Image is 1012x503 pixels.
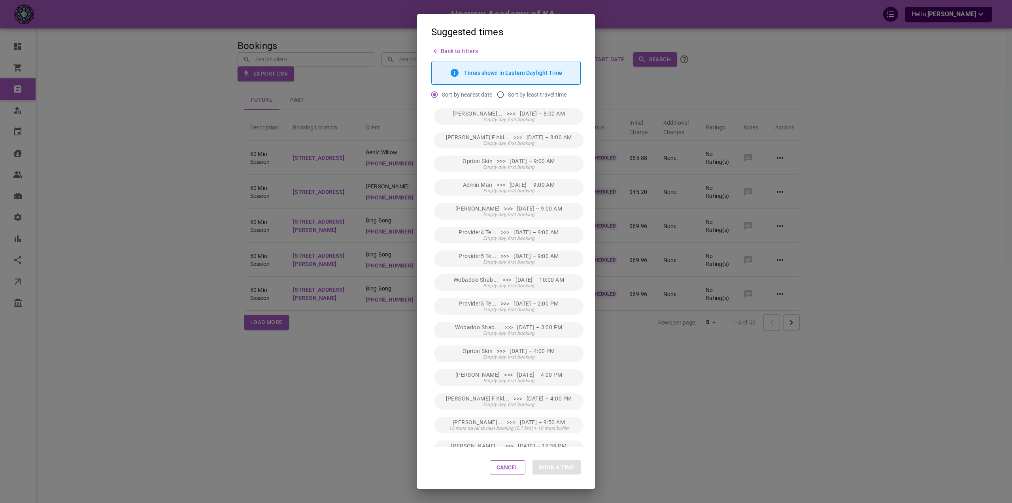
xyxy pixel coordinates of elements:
span: Empty day, first booking [483,188,534,194]
button: Admin Man >>> [DATE] – 9:00 AMEmpty day, first booking [434,179,583,196]
button: Back to filters [431,48,478,54]
span: Empty day, first booking [483,330,534,336]
span: Oprion Skin >>> [DATE] – 4:00 PM [463,348,555,354]
span: Empty day, first booking [483,354,534,360]
span: Sort by least travel time [508,91,566,99]
span: Provider4 Te... >>> [DATE] – 9:00 AM [459,229,559,235]
span: Empty day, first booking [483,212,534,217]
h2: Suggested times [417,14,595,48]
button: Wobadoo Shab... >>> [DATE] – 10:00 AMEmpty day, first booking [434,274,583,291]
span: Empty day, first booking [483,378,534,383]
span: Sort by nearest date [442,91,493,99]
span: Oprion Skin >>> [DATE] – 9:00 AM [463,158,555,164]
span: Empty day, first booking [483,402,534,407]
button: Provider4 Te... >>> [DATE] – 9:00 AMEmpty day, first booking [434,227,583,243]
span: Wobadoo Shab... >>> [DATE] – 3:00 PM [455,324,563,330]
button: [PERSON_NAME] >>> [DATE] – 9:00 AMEmpty day, first booking [434,203,583,220]
span: Empty day, first booking [483,307,534,312]
span: Empty day, first booking [483,140,534,146]
span: Empty day, first booking [483,259,534,265]
span: [PERSON_NAME]... >>> [DATE] – 9:50 AM [453,419,565,425]
span: Provider5 Te... >>> [DATE] – 9:00 AM [459,253,559,259]
span: [PERSON_NAME] Finkl... >>> [DATE] – 8:00 AM [446,134,572,140]
span: [PERSON_NAME] >>> [DATE] – 9:00 AM [455,205,563,212]
button: Wobadoo Shab... >>> [DATE] – 3:00 PMEmpty day, first booking [434,322,583,338]
button: [PERSON_NAME] >>> [DATE] – 4:00 PMEmpty day, first booking [434,369,583,386]
button: Oprion Skin >>> [DATE] – 9:00 AMEmpty day, first booking [434,156,583,172]
button: Provider5 Te... >>> [DATE] – 2:00 PMEmpty day, first booking [434,298,583,315]
button: [PERSON_NAME] Finkl... >>> [DATE] – 4:00 PMEmpty day, first booking [434,393,583,410]
span: Wobadoo Shab... >>> [DATE] – 10:00 AM [453,277,564,283]
button: Provider5 Te... >>> [DATE] – 9:00 AMEmpty day, first booking [434,251,583,267]
span: Empty day, first booking [483,283,534,289]
button: Cancel [490,460,525,475]
span: Provider5 Te... >>> [DATE] – 2:00 PM [459,300,559,307]
span: 15 mins travel to next booking (5.7 km) + 10 mins buffer [449,425,569,431]
span: Admin Man >>> [DATE] – 9:00 AM [463,182,555,188]
button: [PERSON_NAME] Finkl... >>> [DATE] – 8:00 AMEmpty day, first booking [434,132,583,148]
span: Empty day, first booking [483,164,534,170]
span: Empty day, first booking [483,117,534,122]
button: [PERSON_NAME]... >>> [DATE] – 12:35 PM [434,440,583,457]
span: Empty day, first booking [483,235,534,241]
button: Oprion Skin >>> [DATE] – 4:00 PMEmpty day, first booking [434,345,583,362]
span: Back to filters [441,48,478,54]
span: [PERSON_NAME]... >>> [DATE] – 8:00 AM [453,110,565,117]
span: [PERSON_NAME] Finkl... >>> [DATE] – 4:00 PM [446,395,572,402]
span: [PERSON_NAME] >>> [DATE] – 4:00 PM [455,372,563,378]
button: [PERSON_NAME]... >>> [DATE] – 9:50 AM15 mins travel to next booking (5.7 km) + 10 mins buffer [434,417,583,433]
button: [PERSON_NAME]... >>> [DATE] – 8:00 AMEmpty day, first booking [434,108,583,125]
span: [PERSON_NAME]... >>> [DATE] – 12:35 PM [451,443,567,449]
p: Times shown in Eastern Daylight Time [464,70,562,76]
